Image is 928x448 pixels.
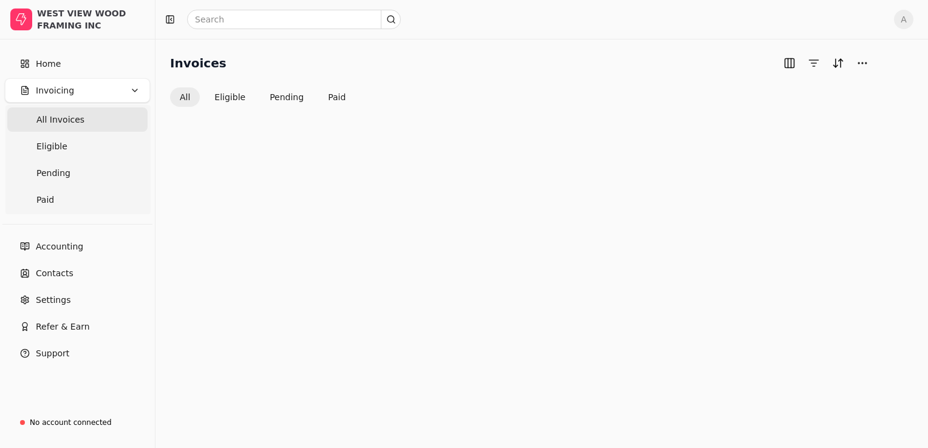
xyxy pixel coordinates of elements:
a: All Invoices [7,107,148,132]
button: Refer & Earn [5,314,150,339]
span: Invoicing [36,84,74,97]
button: Eligible [205,87,255,107]
span: Eligible [36,140,67,153]
span: Home [36,58,61,70]
a: Home [5,52,150,76]
span: Settings [36,294,70,307]
button: Pending [260,87,313,107]
a: Settings [5,288,150,312]
span: Refer & Earn [36,321,90,333]
div: Invoice filter options [170,87,355,107]
button: A [894,10,913,29]
button: Paid [318,87,355,107]
a: Contacts [5,261,150,285]
span: Paid [36,194,54,206]
input: Search [187,10,401,29]
a: Eligible [7,134,148,158]
a: No account connected [5,412,150,433]
div: No account connected [30,417,112,428]
span: Contacts [36,267,73,280]
button: Sort [828,53,848,73]
span: Pending [36,167,70,180]
h2: Invoices [170,53,227,73]
span: Support [36,347,69,360]
button: Invoicing [5,78,150,103]
span: All Invoices [36,114,84,126]
button: All [170,87,200,107]
a: Paid [7,188,148,212]
div: WEST VIEW WOOD FRAMING INC [37,7,145,32]
a: Pending [7,161,148,185]
button: Support [5,341,150,365]
span: Accounting [36,240,83,253]
a: Accounting [5,234,150,259]
button: More [853,53,872,73]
